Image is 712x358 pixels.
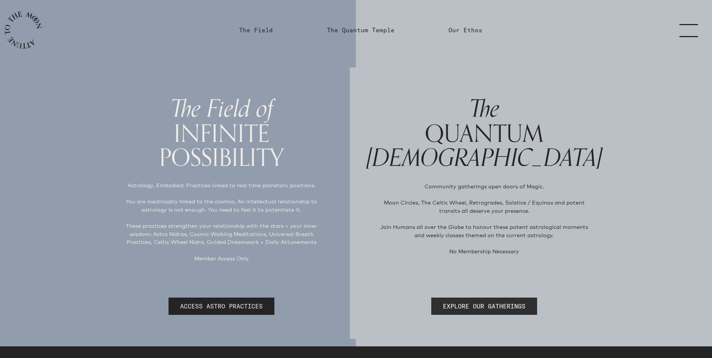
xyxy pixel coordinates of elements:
a: The Field [239,26,273,35]
h1: QUANTUM [366,96,602,170]
a: EXPLORE OUR GATHERINGS [431,298,537,315]
span: The [469,89,500,129]
a: ACCESS ASTRO PRACTICES [169,298,274,315]
a: Our Ethos [449,26,482,35]
span: [DEMOGRAPHIC_DATA] [366,138,602,178]
p: Community gatherings open doors of Magic. Moon Circles, The Celtic Wheel, Retrogrades, Solstice /... [378,182,590,255]
span: The Field of [170,89,273,129]
h1: INFINITE POSSIBILITY [110,96,333,169]
a: The Quantum Temple [327,26,394,35]
p: Astrology, Embodied: Practices linked to real time planetary positions. You are inextricably link... [122,181,321,262]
